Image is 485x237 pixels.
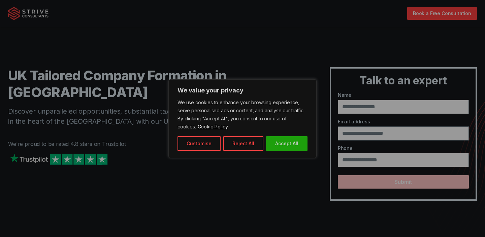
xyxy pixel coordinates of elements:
p: We value your privacy [177,86,308,94]
button: Reject All [223,136,263,151]
button: Customise [177,136,221,151]
button: Accept All [266,136,308,151]
div: We value your privacy [168,79,317,158]
a: Cookie Policy [197,123,228,130]
p: We use cookies to enhance your browsing experience, serve personalised ads or content, and analys... [177,98,308,131]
